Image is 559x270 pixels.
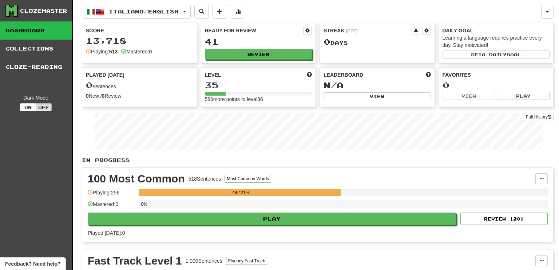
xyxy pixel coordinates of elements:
[346,28,357,33] a: (CDT)
[86,80,93,90] span: 0
[460,213,548,225] button: Review (20)
[205,37,312,46] div: 41
[20,103,36,111] button: On
[86,27,193,34] div: Score
[88,173,185,184] div: 100 Most Common
[86,81,193,90] div: sentences
[5,94,66,101] div: Dark Mode
[189,175,221,182] div: 518 Sentences
[324,27,412,34] div: Streak
[121,48,152,55] div: Mastered:
[5,260,60,267] span: Open feedback widget
[324,71,363,78] span: Leaderboard
[443,34,550,49] div: Learning a language requires practice every day. Stay motivated!
[205,81,312,90] div: 35
[324,36,330,47] span: 0
[205,71,221,78] span: Level
[307,71,312,78] span: Score more points to level up
[324,80,344,90] span: N/A
[443,71,550,78] div: Favorites
[82,157,554,164] p: In Progress
[88,230,125,236] span: Played [DATE]: 0
[443,51,550,59] button: Seta dailygoal
[194,5,209,19] button: Search sentences
[482,52,507,57] span: a daily
[109,49,118,55] strong: 513
[149,49,152,55] strong: 0
[226,257,267,265] button: Fluency Fast Track
[36,103,52,111] button: Off
[524,113,554,121] a: Full History
[88,213,456,225] button: Play
[102,93,105,99] strong: 0
[231,5,245,19] button: More stats
[88,201,135,213] div: Mastered: 0
[86,48,118,55] div: Playing:
[443,81,550,90] div: 0
[141,189,341,196] div: 49.421%
[82,5,191,19] button: Italiano/English
[86,36,193,45] div: 13,718
[213,5,227,19] button: Add sentence to collection
[86,92,193,100] div: New / Review
[88,255,182,266] div: Fast Track Level 1
[86,71,124,78] span: Played [DATE]
[205,27,304,34] div: Ready for Review
[443,92,495,100] button: View
[497,92,550,100] button: Play
[426,71,431,78] span: This week in points, UTC
[86,93,89,99] strong: 0
[205,96,312,103] div: 586 more points to level 36
[88,189,135,201] div: Playing: 256
[443,27,550,34] div: Daily Goal
[324,37,431,47] div: Day s
[205,49,312,60] button: Review
[109,8,179,15] span: Italiano / English
[20,7,67,15] div: Clozemaster
[324,92,431,100] button: View
[186,257,222,265] div: 1,000 Sentences
[225,175,271,183] button: Most Common Words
